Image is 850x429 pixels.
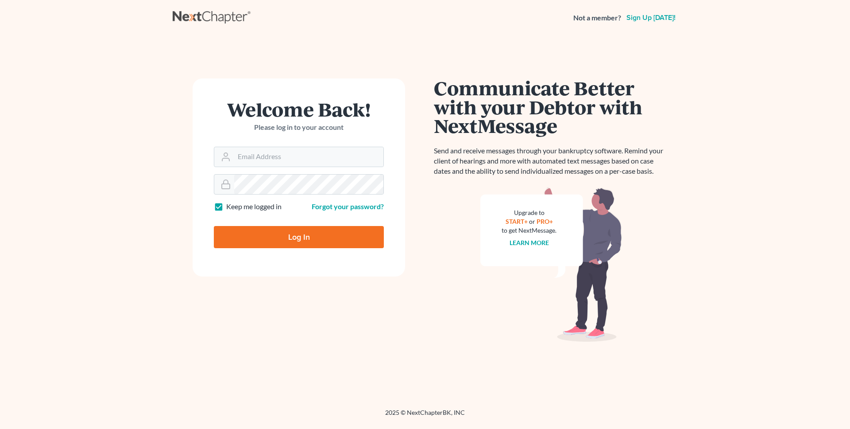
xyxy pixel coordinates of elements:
[214,226,384,248] input: Log In
[502,208,556,217] div: Upgrade to
[506,218,528,225] a: START+
[573,13,621,23] strong: Not a member?
[214,122,384,133] p: Please log in to your account
[529,218,535,225] span: or
[214,100,384,119] h1: Welcome Back!
[537,218,553,225] a: PRO+
[434,146,668,176] p: Send and receive messages through your bankruptcy software. Remind your client of hearings and mo...
[234,147,383,167] input: Email Address
[434,78,668,135] h1: Communicate Better with your Debtor with NextMessage
[510,239,549,246] a: Learn more
[502,226,556,235] div: to get NextMessage.
[480,187,622,342] img: nextmessage_bg-59042aed3d76b12b5cd301f8e5b87938c9018125f34e5fa2b7a6b67550977c72.svg
[625,14,677,21] a: Sign up [DATE]!
[312,202,384,211] a: Forgot your password?
[173,408,677,424] div: 2025 © NextChapterBK, INC
[226,202,282,212] label: Keep me logged in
